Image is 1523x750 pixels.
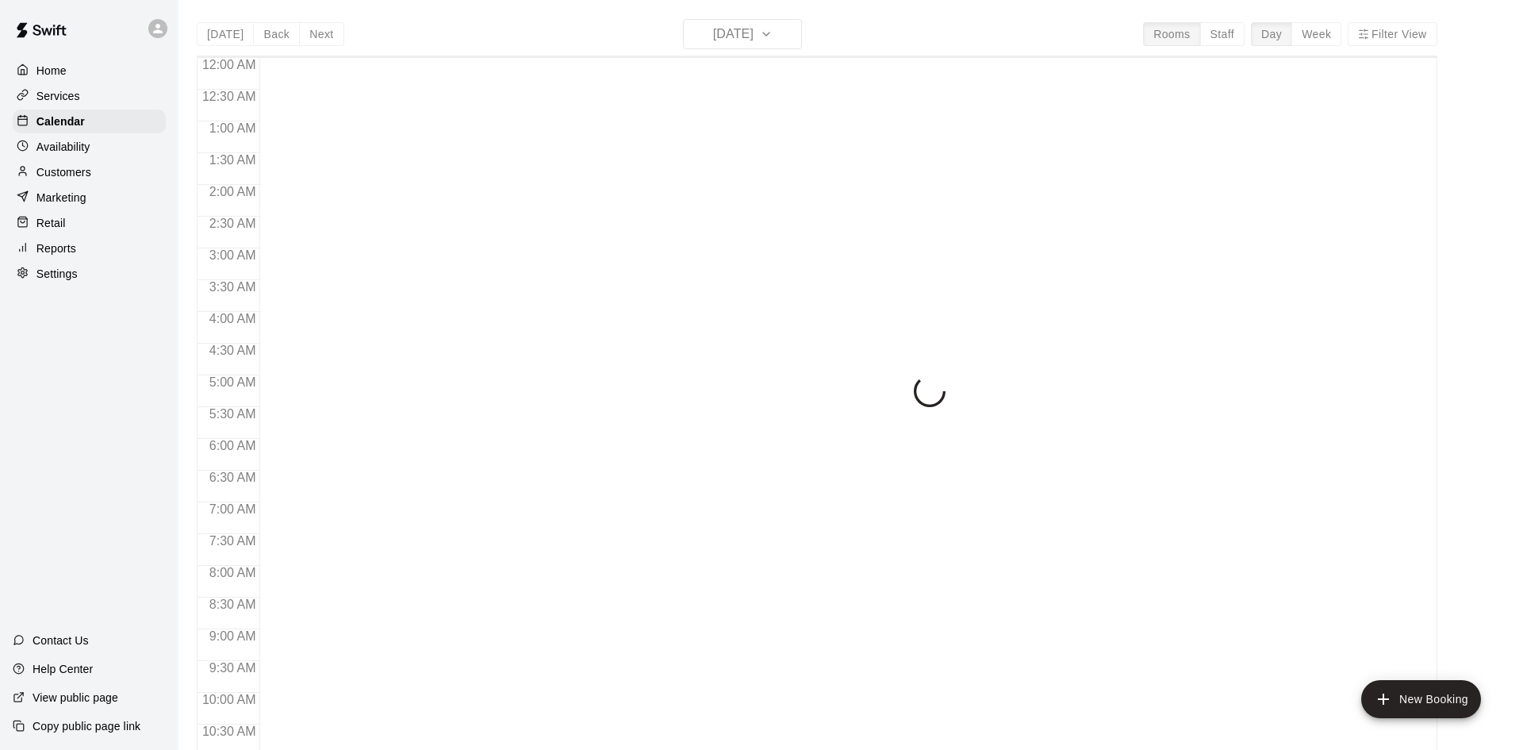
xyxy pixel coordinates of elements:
[205,598,260,611] span: 8:30 AM
[36,266,78,282] p: Settings
[205,344,260,357] span: 4:30 AM
[205,121,260,135] span: 1:00 AM
[13,59,166,83] a: Home
[33,633,89,648] p: Contact Us
[36,240,76,256] p: Reports
[33,661,93,677] p: Help Center
[198,90,260,103] span: 12:30 AM
[205,280,260,294] span: 3:30 AM
[205,629,260,643] span: 9:00 AM
[205,248,260,262] span: 3:00 AM
[205,534,260,548] span: 7:30 AM
[36,88,80,104] p: Services
[13,186,166,210] a: Marketing
[205,312,260,325] span: 4:00 AM
[205,566,260,579] span: 8:00 AM
[13,110,166,133] a: Calendar
[1361,680,1481,718] button: add
[205,661,260,675] span: 9:30 AM
[198,58,260,71] span: 12:00 AM
[13,135,166,159] a: Availability
[205,439,260,452] span: 6:00 AM
[205,502,260,516] span: 7:00 AM
[33,690,118,706] p: View public page
[13,84,166,108] a: Services
[205,471,260,484] span: 6:30 AM
[13,237,166,260] a: Reports
[205,217,260,230] span: 2:30 AM
[36,139,90,155] p: Availability
[205,185,260,198] span: 2:00 AM
[205,407,260,421] span: 5:30 AM
[36,215,66,231] p: Retail
[205,375,260,389] span: 5:00 AM
[198,725,260,738] span: 10:30 AM
[205,153,260,167] span: 1:30 AM
[36,113,85,129] p: Calendar
[36,190,86,206] p: Marketing
[33,718,140,734] p: Copy public page link
[13,160,166,184] a: Customers
[13,262,166,286] a: Settings
[13,211,166,235] a: Retail
[36,164,91,180] p: Customers
[198,693,260,706] span: 10:00 AM
[36,63,67,79] p: Home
